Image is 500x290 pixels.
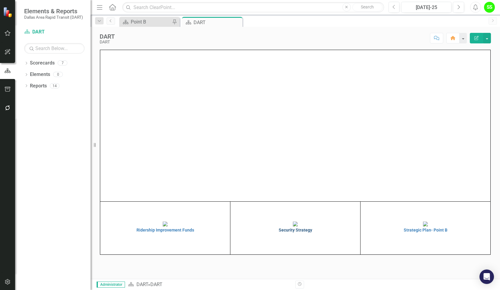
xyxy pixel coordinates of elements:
span: Search [361,5,374,9]
a: Elements [30,71,50,78]
img: ClearPoint Strategy [3,7,14,17]
a: Ridership Improvement Funds [102,221,229,232]
div: DART [100,40,115,44]
span: Administrator [97,282,125,288]
h4: Strategic Plan- Point B [362,228,489,232]
div: » [128,281,291,288]
button: Search [352,3,383,11]
img: mceclip1%20v4.png [163,222,168,226]
input: Search ClearPoint... [122,2,384,13]
div: Open Intercom Messenger [479,270,494,284]
button: [DATE]-25 [401,2,451,13]
div: 0 [53,72,63,77]
img: mceclip4%20v3.png [423,222,428,226]
div: DART [150,282,162,287]
button: SS [484,2,495,13]
div: 7 [58,61,67,66]
div: 14 [50,83,59,88]
a: Point B [121,18,171,26]
div: [DATE]-25 [403,4,449,11]
a: DART [24,29,85,36]
a: Security Strategy [232,221,359,232]
a: DART [136,282,148,287]
img: mceclip2%20v4.png [293,222,298,226]
h4: Security Strategy [232,228,359,232]
a: Reports [30,83,47,90]
h4: Ridership Improvement Funds [102,228,229,232]
a: Scorecards [30,60,55,67]
a: Strategic Plan- Point B [362,221,489,232]
div: DART [194,19,241,26]
div: Point B [131,18,171,26]
small: Dallas Area Rapid Transit (DART) [24,15,83,20]
input: Search Below... [24,43,85,54]
span: Elements & Reports [24,8,83,15]
div: DART [100,33,115,40]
